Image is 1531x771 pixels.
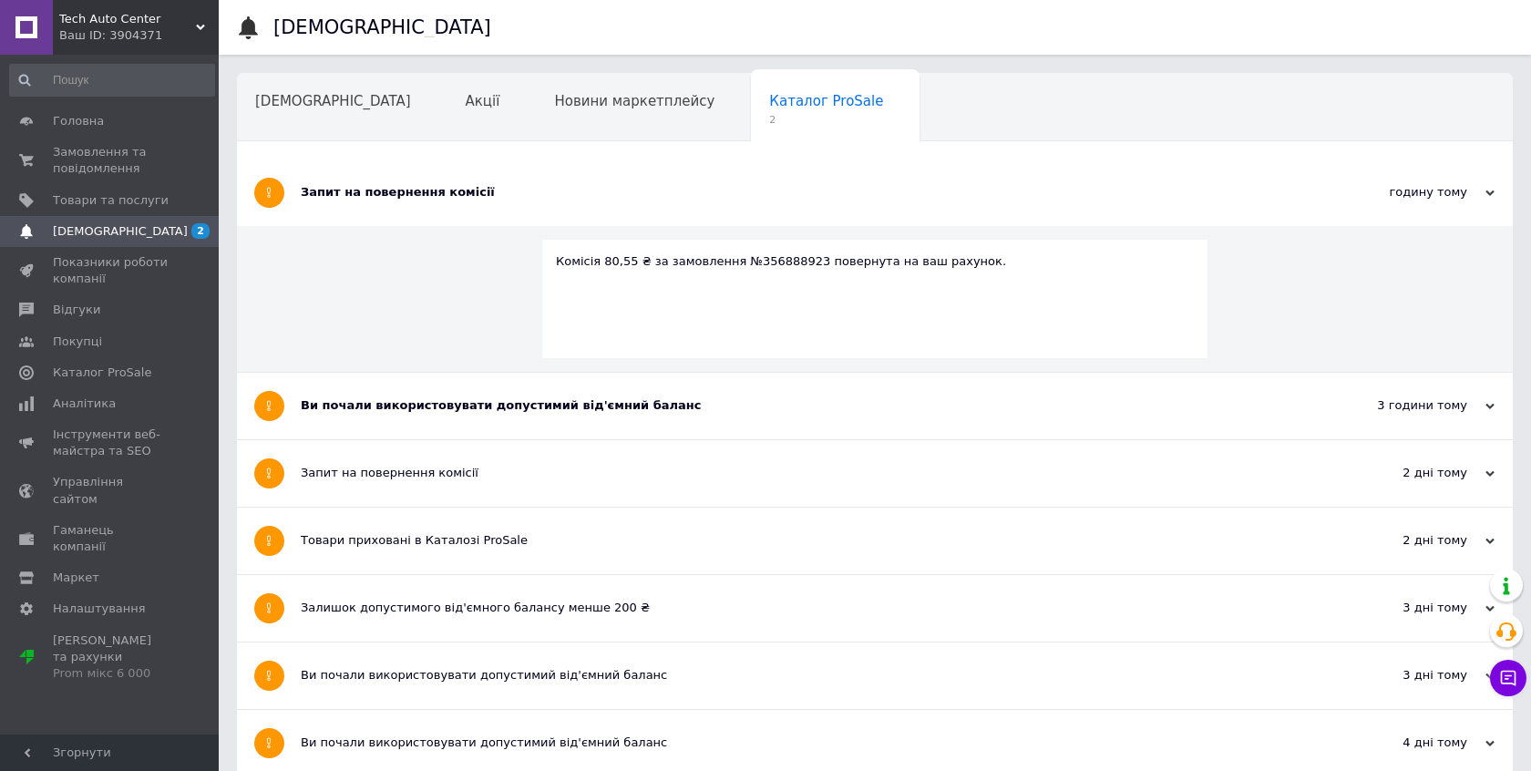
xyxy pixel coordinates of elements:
[53,632,169,683] span: [PERSON_NAME] та рахунки
[1312,667,1495,684] div: 3 дні тому
[301,397,1312,414] div: Ви почали використовувати допустимий від'ємний баланс
[59,27,219,44] div: Ваш ID: 3904371
[301,600,1312,616] div: Залишок допустимого від'ємного балансу менше 200 ₴
[53,665,169,682] div: Prom мікс 6 000
[769,113,883,127] span: 2
[1312,532,1495,549] div: 2 дні тому
[1490,660,1526,696] button: Чат з покупцем
[53,427,169,459] span: Інструменти веб-майстра та SEO
[1312,735,1495,751] div: 4 дні тому
[9,64,215,97] input: Пошук
[53,192,169,209] span: Товари та послуги
[191,223,210,239] span: 2
[466,93,500,109] span: Акції
[53,334,102,350] span: Покупці
[301,735,1312,751] div: Ви почали використовувати допустимий від'ємний баланс
[53,113,104,129] span: Головна
[769,93,883,109] span: Каталог ProSale
[554,93,714,109] span: Новини маркетплейсу
[53,302,100,318] span: Відгуки
[53,522,169,555] span: Гаманець компанії
[59,11,196,27] span: Tech Auto Center
[53,254,169,287] span: Показники роботи компанії
[556,253,1194,270] div: Комісія 80,55 ₴ за замовлення №356888923 повернута на ваш рахунок.
[53,144,169,177] span: Замовлення та повідомлення
[53,396,116,412] span: Аналітика
[53,365,151,381] span: Каталог ProSale
[53,570,99,586] span: Маркет
[1312,465,1495,481] div: 2 дні тому
[1312,184,1495,200] div: годину тому
[273,16,491,38] h1: [DEMOGRAPHIC_DATA]
[301,667,1312,684] div: Ви почали використовувати допустимий від'ємний баланс
[53,601,146,617] span: Налаштування
[255,93,411,109] span: [DEMOGRAPHIC_DATA]
[1312,397,1495,414] div: 3 години тому
[301,465,1312,481] div: Запит на повернення комісії
[301,184,1312,200] div: Запит на повернення комісії
[301,532,1312,549] div: Товари приховані в Каталозі ProSale
[1312,600,1495,616] div: 3 дні тому
[53,474,169,507] span: Управління сайтом
[53,223,188,240] span: [DEMOGRAPHIC_DATA]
